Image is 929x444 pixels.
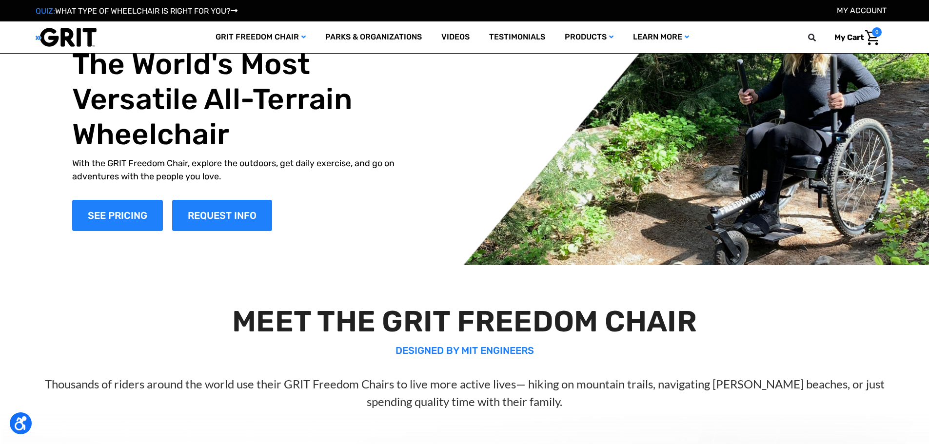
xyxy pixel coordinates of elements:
[555,21,623,53] a: Products
[23,304,906,339] h2: MEET THE GRIT FREEDOM CHAIR
[206,21,316,53] a: GRIT Freedom Chair
[72,157,416,183] p: With the GRIT Freedom Chair, explore the outdoors, get daily exercise, and go on adventures with ...
[827,27,882,48] a: Cart with 0 items
[432,21,479,53] a: Videos
[172,200,272,231] a: Slide number 1, Request Information
[36,27,97,47] img: GRIT All-Terrain Wheelchair and Mobility Equipment
[872,27,882,37] span: 0
[834,33,864,42] span: My Cart
[36,6,55,16] span: QUIZ:
[36,6,237,16] a: QUIZ:WHAT TYPE OF WHEELCHAIR IS RIGHT FOR YOU?
[316,21,432,53] a: Parks & Organizations
[837,6,887,15] a: Account
[72,47,416,152] h1: The World's Most Versatile All-Terrain Wheelchair
[865,30,879,45] img: Cart
[623,21,699,53] a: Learn More
[479,21,555,53] a: Testimonials
[23,375,906,410] p: Thousands of riders around the world use their GRIT Freedom Chairs to live more active lives— hik...
[812,27,827,48] input: Search
[23,343,906,358] p: DESIGNED BY MIT ENGINEERS
[72,200,163,231] a: Shop Now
